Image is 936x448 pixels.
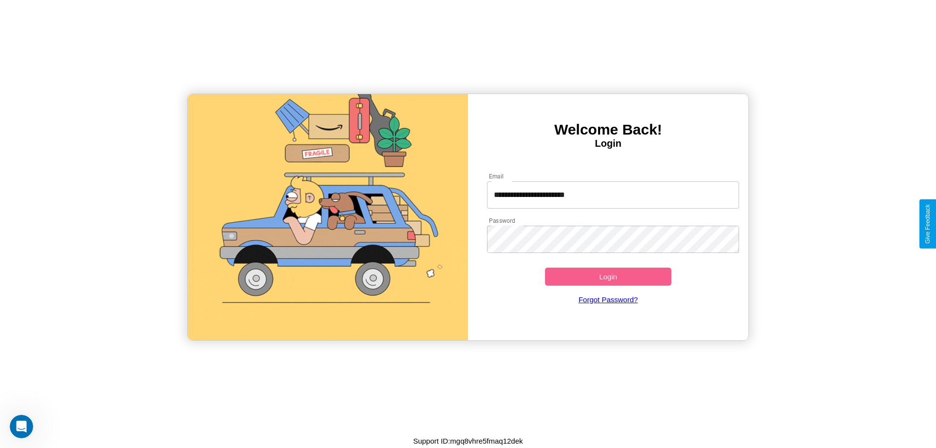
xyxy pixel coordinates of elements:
a: Forgot Password? [482,286,735,313]
h3: Welcome Back! [468,121,748,138]
div: Give Feedback [924,204,931,244]
p: Support ID: mgq8vhre5fmaq12dek [413,434,523,448]
img: gif [188,94,468,340]
label: Password [489,216,515,225]
label: Email [489,172,504,180]
iframe: Intercom live chat [10,415,33,438]
h4: Login [468,138,748,149]
button: Login [545,268,671,286]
